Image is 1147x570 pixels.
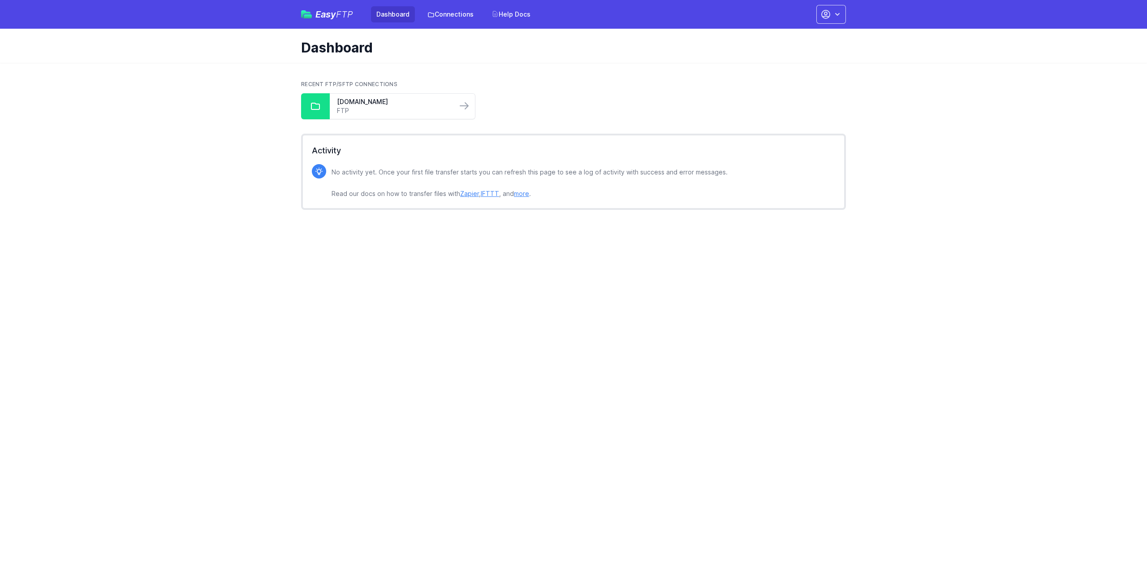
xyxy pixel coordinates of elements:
a: [DOMAIN_NAME] [337,97,450,106]
p: No activity yet. Once your first file transfer starts you can refresh this page to see a log of a... [332,167,728,199]
a: Zapier [460,190,479,197]
span: Easy [315,10,353,19]
span: FTP [336,9,353,20]
a: Help Docs [486,6,536,22]
a: more [514,190,529,197]
img: easyftp_logo.png [301,10,312,18]
h2: Activity [312,144,835,157]
a: Dashboard [371,6,415,22]
a: FTP [337,106,450,115]
h1: Dashboard [301,39,839,56]
h2: Recent FTP/SFTP Connections [301,81,846,88]
a: EasyFTP [301,10,353,19]
a: Connections [422,6,479,22]
a: IFTTT [481,190,499,197]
